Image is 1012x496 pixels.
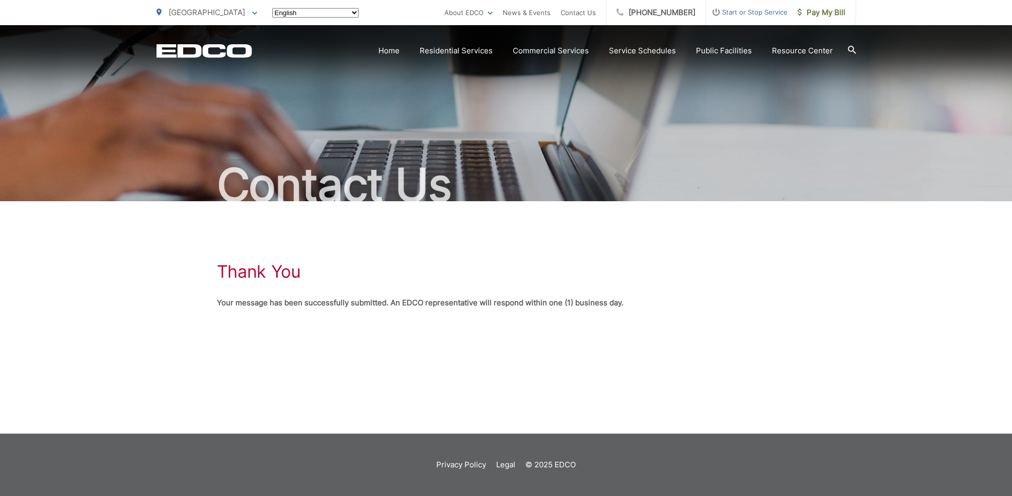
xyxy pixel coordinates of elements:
a: Service Schedules [609,45,676,57]
h2: Contact Us [157,160,856,210]
strong: Your message has been successfully submitted. An EDCO representative will respond within one (1) ... [217,298,624,307]
a: Home [378,45,400,57]
span: [GEOGRAPHIC_DATA] [169,8,245,17]
a: About EDCO [444,7,493,19]
a: Contact Us [561,7,596,19]
a: Resource Center [772,45,833,57]
a: News & Events [503,7,551,19]
a: Legal [496,459,515,471]
a: Commercial Services [513,45,589,57]
select: Select a language [272,8,359,18]
a: EDCD logo. Return to the homepage. [157,44,252,58]
a: Residential Services [420,45,493,57]
a: Public Facilities [696,45,752,57]
span: Pay My Bill [798,7,845,19]
a: Privacy Policy [436,459,486,471]
h1: Thank You [217,262,301,282]
p: © 2025 EDCO [525,459,576,471]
